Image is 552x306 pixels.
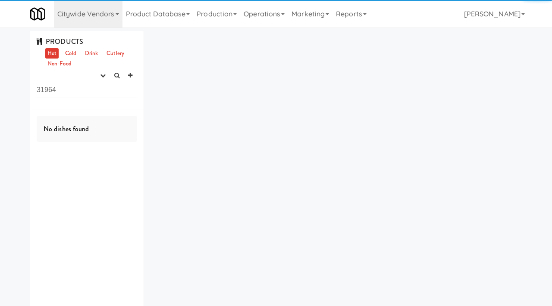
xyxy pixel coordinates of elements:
a: Hot [45,48,59,59]
a: Non-Food [45,59,74,69]
span: PRODUCTS [37,37,83,46]
a: Drink [83,48,100,59]
img: Micromart [30,6,45,22]
a: Cutlery [104,48,126,59]
input: Search dishes [37,82,137,98]
a: Cold [63,48,78,59]
div: No dishes found [37,116,137,142]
